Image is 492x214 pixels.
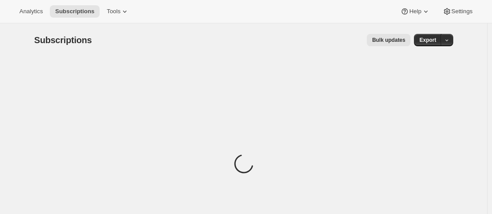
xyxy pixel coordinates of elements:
span: Analytics [19,8,43,15]
span: Help [409,8,421,15]
button: Subscriptions [50,5,100,18]
button: Export [414,34,441,46]
span: Subscriptions [34,35,92,45]
button: Analytics [14,5,48,18]
span: Export [419,37,436,44]
button: Settings [437,5,478,18]
span: Bulk updates [372,37,405,44]
span: Tools [107,8,120,15]
span: Subscriptions [55,8,94,15]
button: Tools [101,5,134,18]
span: Settings [451,8,473,15]
button: Help [395,5,435,18]
button: Bulk updates [367,34,410,46]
